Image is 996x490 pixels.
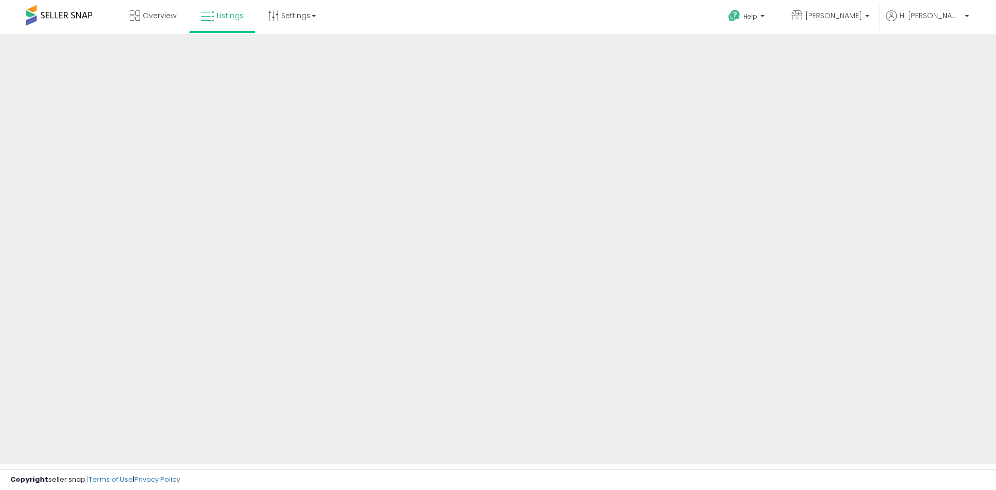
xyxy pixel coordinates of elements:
[743,12,757,21] span: Help
[720,2,775,34] a: Help
[886,10,969,34] a: Hi [PERSON_NAME]
[217,10,244,21] span: Listings
[900,10,962,21] span: Hi [PERSON_NAME]
[805,10,862,21] span: [PERSON_NAME]
[728,9,741,22] i: Get Help
[143,10,176,21] span: Overview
